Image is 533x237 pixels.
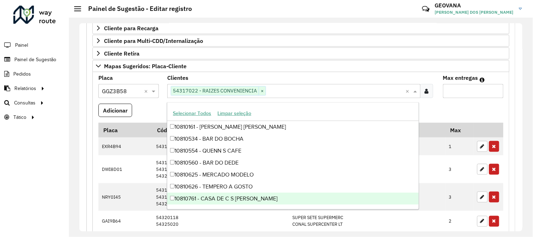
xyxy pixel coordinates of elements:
div: 10810761 - CASA DE C S [PERSON_NAME] [167,193,418,205]
span: Relatórios [14,85,36,92]
a: Cliente para Recarga [92,22,509,34]
label: Max entregas [443,73,478,82]
span: Cliente para Recarga [104,25,158,31]
span: Cliente para Multi-CDD/Internalização [104,38,203,44]
label: Clientes [167,73,188,82]
button: Selecionar Todos [170,108,214,119]
span: [PERSON_NAME] DOS [PERSON_NAME] [435,9,514,15]
span: Pedidos [13,70,31,78]
td: 54312386 54312942 54328801 [152,183,289,211]
label: Placa [98,73,113,82]
td: DWI8D01 [98,155,152,183]
div: 10810975 - NAVIO XUMBURY [167,205,418,217]
span: Mapas Sugeridos: Placa-Cliente [104,63,187,69]
span: Painel [15,41,28,49]
ng-dropdown-panel: Options list [167,102,419,210]
td: 54316705 [152,137,289,156]
a: Contato Rápido [418,1,433,17]
td: 1 [446,137,474,156]
em: Máximo de clientes que serão colocados na mesma rota com os clientes informados [480,77,485,83]
span: Clear all [144,87,150,95]
td: GAI9B64 [98,211,152,232]
td: SUPER SETE SUPERMERC CONAL SUPERCENTER LT [289,211,446,232]
td: 3 [446,155,474,183]
span: × [259,87,266,95]
div: 10810626 - TEMPERO A GOSTO [167,181,418,193]
h3: GEOVANA [435,2,514,9]
td: 54311623 54315501 54321868 [152,155,289,183]
td: 3 [446,183,474,211]
th: Placa [98,123,152,137]
span: Clear all [406,87,412,95]
span: Cliente Retira [104,51,139,56]
td: 54320118 54325020 [152,211,289,232]
div: 10810534 - BAR DO BOCHA [167,133,418,145]
div: 10810560 - BAR DO DEDE [167,157,418,169]
span: 54317022 - RAIZES CONVENIENCIA [171,87,259,95]
span: Tático [13,114,26,121]
button: Limpar seleção [214,108,254,119]
td: 2 [446,211,474,232]
td: EXR4B94 [98,137,152,156]
th: Código Cliente [152,123,289,137]
button: Adicionar [98,104,132,117]
div: 10810554 - QUENN S CAFE [167,145,418,157]
td: NRY0I45 [98,183,152,211]
a: Cliente para Multi-CDD/Internalização [92,35,509,47]
a: Mapas Sugeridos: Placa-Cliente [92,60,509,72]
th: Max [446,123,474,137]
span: Consultas [14,99,35,107]
a: Cliente Retira [92,47,509,59]
div: 10810625 - MERCADO MODELO [167,169,418,181]
span: Painel de Sugestão [14,56,56,63]
div: 10810161 - [PERSON_NAME] [PERSON_NAME] [167,121,418,133]
h2: Painel de Sugestão - Editar registro [81,5,192,13]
